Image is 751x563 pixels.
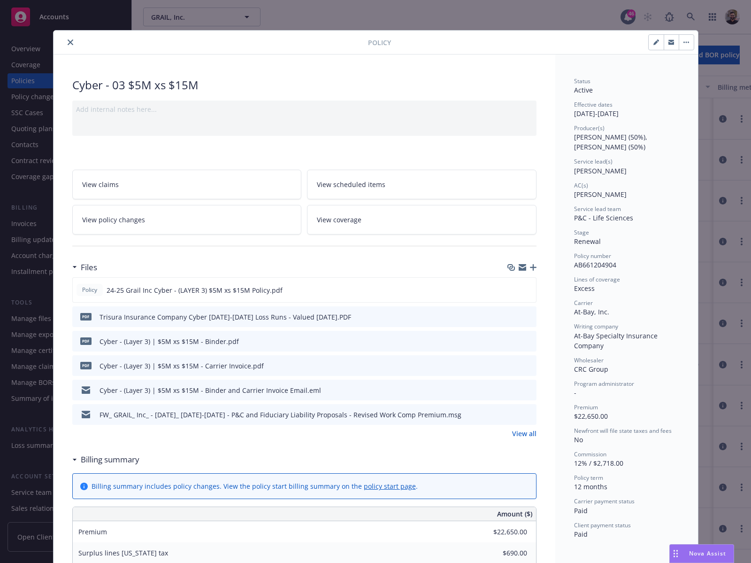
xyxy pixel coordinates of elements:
[76,104,533,114] div: Add internal notes here...
[574,77,590,85] span: Status
[574,435,583,444] span: No
[574,181,588,189] span: AC(s)
[574,101,613,109] span: Effective dates
[574,228,589,236] span: Stage
[524,336,533,346] button: preview file
[509,336,517,346] button: download file
[72,170,302,199] a: View claims
[574,322,618,330] span: Writing company
[524,285,532,295] button: preview file
[574,459,623,468] span: 12% / $2,718.00
[574,365,608,374] span: CRC Group
[574,307,609,316] span: At-Bay, Inc.
[509,312,517,322] button: download file
[574,403,598,411] span: Premium
[509,385,517,395] button: download file
[574,237,601,246] span: Renewal
[524,312,533,322] button: preview file
[574,450,606,458] span: Commission
[574,331,659,350] span: At-Bay Specialty Insurance Company
[574,521,631,529] span: Client payment status
[80,286,99,294] span: Policy
[574,101,679,118] div: [DATE] - [DATE]
[574,284,595,293] span: Excess
[364,482,416,491] a: policy start page
[574,474,603,482] span: Policy term
[100,410,461,420] div: FW_ GRAIL_ Inc_ - [DATE]_ [DATE]-[DATE] - P&C and Fiduciary Liability Proposals - Revised Work Co...
[574,190,627,199] span: [PERSON_NAME]
[81,454,139,466] h3: Billing summary
[574,133,649,151] span: [PERSON_NAME] (50%), [PERSON_NAME] (50%)
[317,215,361,225] span: View coverage
[689,549,726,557] span: Nova Assist
[574,356,604,364] span: Wholesaler
[100,361,264,371] div: Cyber - (Layer 3) | $5M xs $15M - Carrier Invoice.pdf
[574,205,621,213] span: Service lead team
[92,481,418,491] div: Billing summary includes policy changes. View the policy start billing summary on the .
[574,213,633,222] span: P&C - Life Sciences
[574,252,611,260] span: Policy number
[574,260,616,269] span: AB661204904
[524,410,533,420] button: preview file
[497,509,532,519] span: Amount ($)
[509,410,517,420] button: download file
[472,525,533,539] input: 0.00
[82,180,119,189] span: View claims
[574,166,627,175] span: [PERSON_NAME]
[512,429,536,438] a: View all
[509,361,517,371] button: download file
[100,385,321,395] div: Cyber - (Layer 3) | $5M xs $15M - Binder and Carrier Invoice Email.eml
[78,548,168,557] span: Surplus lines [US_STATE] tax
[80,337,92,344] span: pdf
[574,157,613,165] span: Service lead(s)
[574,299,593,307] span: Carrier
[574,506,588,515] span: Paid
[72,205,302,235] a: View policy changes
[100,312,351,322] div: Trisura Insurance Company Cyber [DATE]-[DATE] Loss Runs - Valued [DATE].PDF
[669,544,734,563] button: Nova Assist
[574,482,607,491] span: 12 months
[509,285,516,295] button: download file
[574,412,608,421] span: $22,650.00
[107,285,283,295] span: 24-25 Grail Inc Cyber - (LAYER 3) $5M xs $15M Policy.pdf
[574,275,620,283] span: Lines of coverage
[574,124,605,132] span: Producer(s)
[307,205,536,235] a: View coverage
[524,361,533,371] button: preview file
[574,427,672,435] span: Newfront will file state taxes and fees
[100,336,239,346] div: Cyber - (Layer 3) | $5M xs $15M - Binder.pdf
[82,215,145,225] span: View policy changes
[72,261,97,274] div: Files
[574,530,588,539] span: Paid
[368,38,391,47] span: Policy
[80,313,92,320] span: PDF
[80,362,92,369] span: pdf
[574,380,634,388] span: Program administrator
[524,385,533,395] button: preview file
[307,170,536,199] a: View scheduled items
[65,37,76,48] button: close
[81,261,97,274] h3: Files
[72,77,536,93] div: Cyber - 03 $5M xs $15M
[670,545,682,563] div: Drag to move
[574,388,576,397] span: -
[78,527,107,536] span: Premium
[574,497,635,505] span: Carrier payment status
[472,546,533,560] input: 0.00
[574,86,593,94] span: Active
[317,180,385,189] span: View scheduled items
[72,454,139,466] div: Billing summary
